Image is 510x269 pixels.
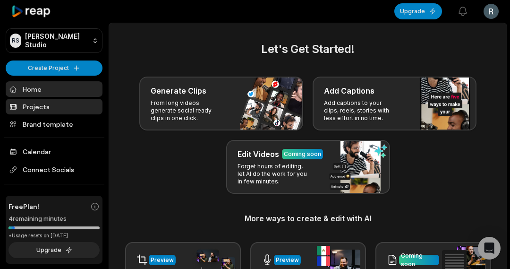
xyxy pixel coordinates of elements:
[478,237,501,260] div: Open Intercom Messenger
[151,256,174,264] div: Preview
[10,34,21,48] div: RS
[238,148,279,160] h3: Edit Videos
[324,85,374,96] h3: Add Captions
[6,61,102,76] button: Create Project
[394,3,442,19] button: Upgrade
[8,214,100,224] div: 4 remaining minutes
[120,41,495,58] h2: Let's Get Started!
[120,213,495,224] h3: More ways to create & edit with AI
[6,99,102,114] a: Projects
[401,252,437,269] div: Coming soon
[6,116,102,132] a: Brand template
[6,81,102,97] a: Home
[8,201,39,211] span: Free Plan!
[276,256,299,264] div: Preview
[8,242,100,258] button: Upgrade
[151,85,206,96] h3: Generate Clips
[25,32,88,49] p: [PERSON_NAME] Studio
[6,144,102,159] a: Calendar
[238,163,311,185] p: Forget hours of editing, let AI do the work for you in few minutes.
[324,99,397,122] p: Add captions to your clips, reels, stories with less effort in no time.
[151,99,224,122] p: From long videos generate social ready clips in one click.
[8,232,100,239] div: *Usage resets on [DATE]
[284,150,321,158] div: Coming soon
[6,161,102,178] span: Connect Socials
